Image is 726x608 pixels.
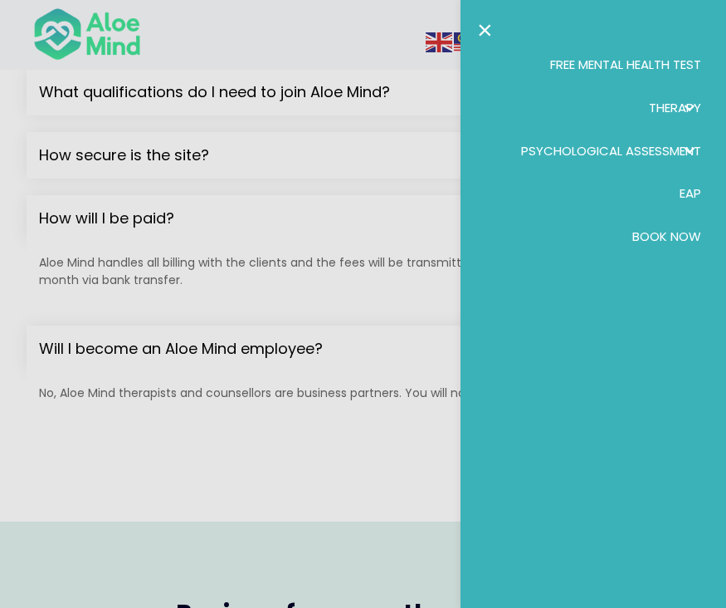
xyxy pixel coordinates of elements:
[477,215,709,258] a: Book Now
[477,43,709,86] a: Free Mental Health Test
[521,142,701,159] span: Psychological assessment
[632,228,701,245] span: Book Now
[477,130,709,173] a: Psychological assessmentPsychological assessment: submenu
[649,99,701,116] span: Therapy
[477,17,493,43] a: Close the menu
[477,172,709,215] a: EAP
[477,86,709,130] a: TherapyTherapy: submenu
[677,96,701,120] span: Therapy: submenu
[550,56,701,73] span: Free Mental Health Test
[680,184,701,202] span: EAP
[677,139,701,163] span: Psychological assessment: submenu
